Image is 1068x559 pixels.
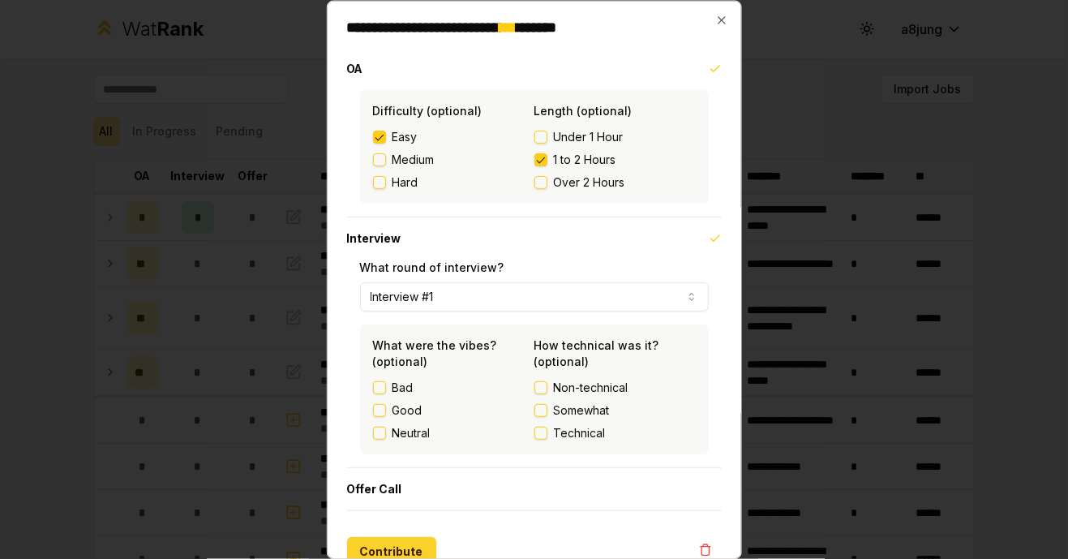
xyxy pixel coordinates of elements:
[534,381,547,394] button: Non-technical
[347,90,722,217] div: OA
[373,153,386,166] button: Medium
[347,217,722,260] button: Interview
[554,425,606,441] span: Technical
[392,402,422,419] label: Good
[534,131,547,144] button: Under 1 Hour
[534,104,633,118] label: Length (optional)
[554,129,624,145] span: Under 1 Hour
[373,131,386,144] button: Easy
[360,260,504,274] label: What round of interview?
[534,153,547,166] button: 1 to 2 Hours
[347,468,722,510] button: Offer Call
[392,152,435,168] span: Medium
[554,380,628,396] span: Non-technical
[392,380,414,396] label: Bad
[392,425,431,441] label: Neutral
[554,174,625,191] span: Over 2 Hours
[347,260,722,467] div: Interview
[534,338,659,368] label: How technical was it? (optional)
[347,48,722,90] button: OA
[392,174,418,191] span: Hard
[534,176,547,189] button: Over 2 Hours
[554,152,616,168] span: 1 to 2 Hours
[373,176,386,189] button: Hard
[373,338,497,368] label: What were the vibes? (optional)
[392,129,418,145] span: Easy
[534,427,547,440] button: Technical
[373,104,483,118] label: Difficulty (optional)
[554,402,610,419] span: Somewhat
[534,404,547,417] button: Somewhat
